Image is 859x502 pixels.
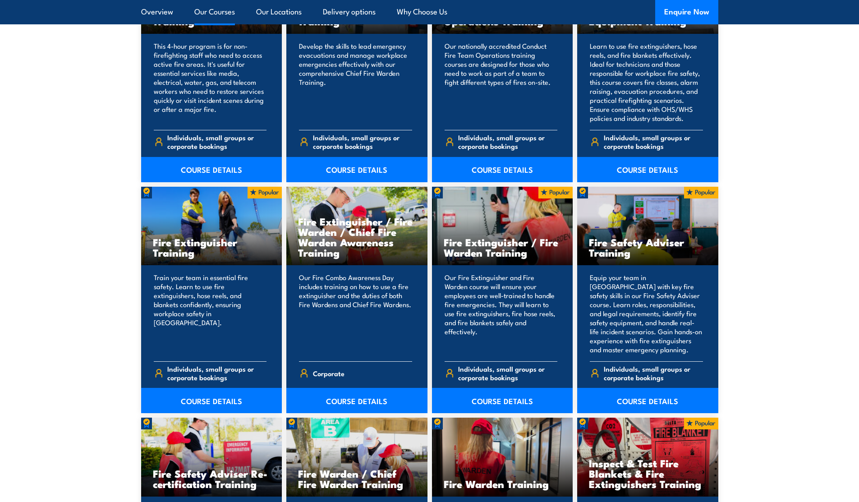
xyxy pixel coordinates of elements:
a: COURSE DETAILS [432,157,573,182]
span: Individuals, small groups or corporate bookings [458,133,557,150]
a: COURSE DETAILS [286,157,427,182]
h3: Fire Safety Adviser Re-certification Training [153,468,271,489]
span: Individuals, small groups or corporate bookings [604,133,703,150]
p: Equip your team in [GEOGRAPHIC_DATA] with key fire safety skills in our Fire Safety Adviser cours... [590,273,703,354]
p: Our Fire Combo Awareness Day includes training on how to use a fire extinguisher and the duties o... [299,273,412,354]
h3: Conduct Fire Team Operations Training [444,5,561,26]
span: Individuals, small groups or corporate bookings [313,133,412,150]
p: Learn to use fire extinguishers, hose reels, and fire blankets effectively. Ideal for technicians... [590,41,703,123]
a: COURSE DETAILS [141,157,282,182]
a: COURSE DETAILS [577,157,718,182]
h3: Fire Warden / Chief Fire Warden Training [298,468,416,489]
span: Individuals, small groups or corporate bookings [167,133,266,150]
h3: Fire Extinguisher / Fire Warden / Chief Fire Warden Awareness Training [298,216,416,258]
h3: Bush Fire Awareness Training [153,5,271,26]
span: Individuals, small groups or corporate bookings [604,364,703,382]
p: This 4-hour program is for non-firefighting staff who need to access active fire areas. It's usef... [154,41,267,123]
a: COURSE DETAILS [286,388,427,413]
span: Individuals, small groups or corporate bookings [167,364,266,382]
h3: Fire Extinguisher / Fire Warden Training [444,237,561,258]
h3: Chief Fire Warden Training [298,5,416,26]
p: Our nationally accredited Conduct Fire Team Operations training courses are designed for those wh... [445,41,558,123]
h3: Fire Extinguisher Training [153,237,271,258]
span: Individuals, small groups or corporate bookings [458,364,557,382]
p: Develop the skills to lead emergency evacuations and manage workplace emergencies effectively wit... [299,41,412,123]
a: COURSE DETAILS [141,388,282,413]
h3: Fire Warden Training [444,479,561,489]
p: Train your team in essential fire safety. Learn to use fire extinguishers, hose reels, and blanke... [154,273,267,354]
span: Corporate [313,366,345,380]
h3: Inspect & Test Fire Blankets & Fire Extinguishers Training [589,458,707,489]
p: Our Fire Extinguisher and Fire Warden course will ensure your employees are well-trained to handl... [445,273,558,354]
a: COURSE DETAILS [432,388,573,413]
a: COURSE DETAILS [577,388,718,413]
h3: Fire Safety Adviser Training [589,237,707,258]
